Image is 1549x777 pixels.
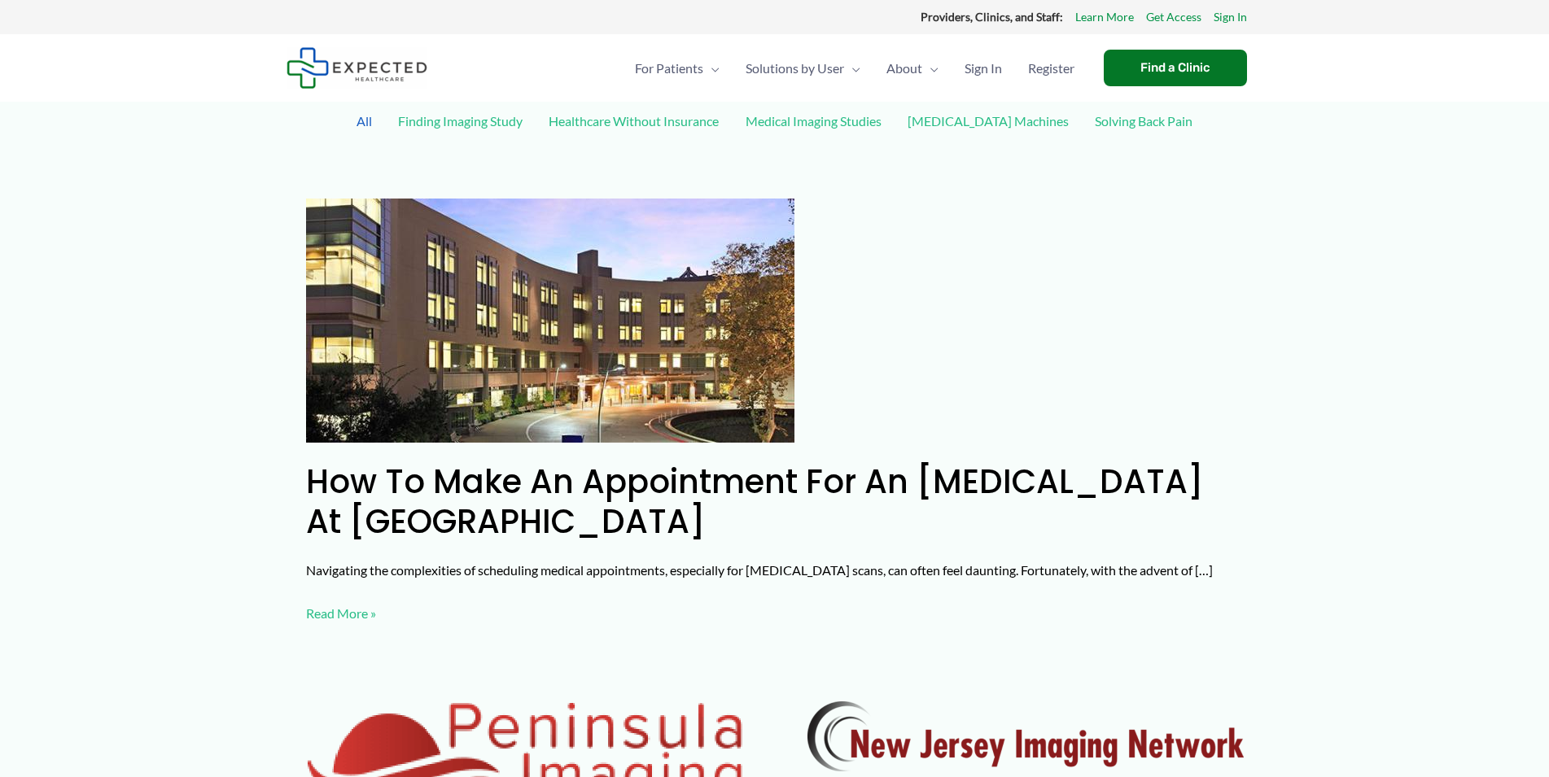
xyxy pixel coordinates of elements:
span: Solutions by User [746,40,844,97]
span: Sign In [965,40,1002,97]
a: Read More » [306,601,376,626]
a: Finding Imaging Study [390,107,531,135]
a: Sign In [952,40,1015,97]
a: Solving Back Pain [1087,107,1201,135]
a: Solutions by UserMenu Toggle [733,40,873,97]
span: Register [1028,40,1074,97]
img: Expected Healthcare Logo - side, dark font, small [287,47,427,89]
a: Read: Schedule Your Imaging Appointment with Peninsula Imaging Through Expected Healthcare [306,749,742,765]
a: Learn More [1075,7,1134,28]
a: Sign In [1214,7,1247,28]
span: For Patients [635,40,703,97]
a: Read: How to Make an Appointment for an MRI at Camino Real [306,311,794,326]
a: Medical Imaging Studies [737,107,890,135]
div: Post Filters [287,102,1263,179]
p: Navigating the complexities of scheduling medical appointments, especially for [MEDICAL_DATA] sca... [306,558,1244,583]
a: [MEDICAL_DATA] Machines [899,107,1077,135]
a: Read: New Jersey Imaging Network [807,727,1244,742]
a: Get Access [1146,7,1201,28]
span: Menu Toggle [844,40,860,97]
img: New Jersey Imaging Network Logo by RadNet [807,701,1244,771]
strong: Providers, Clinics, and Staff: [921,10,1063,24]
span: About [886,40,922,97]
a: Healthcare Without Insurance [540,107,727,135]
a: Register [1015,40,1087,97]
a: How to Make an Appointment for an [MEDICAL_DATA] at [GEOGRAPHIC_DATA] [306,459,1204,544]
a: All [348,107,380,135]
a: Find a Clinic [1104,50,1247,86]
nav: Primary Site Navigation [622,40,1087,97]
img: How to Make an Appointment for an MRI at Camino Real [306,199,794,443]
span: Menu Toggle [703,40,720,97]
a: For PatientsMenu Toggle [622,40,733,97]
span: Menu Toggle [922,40,939,97]
a: AboutMenu Toggle [873,40,952,97]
